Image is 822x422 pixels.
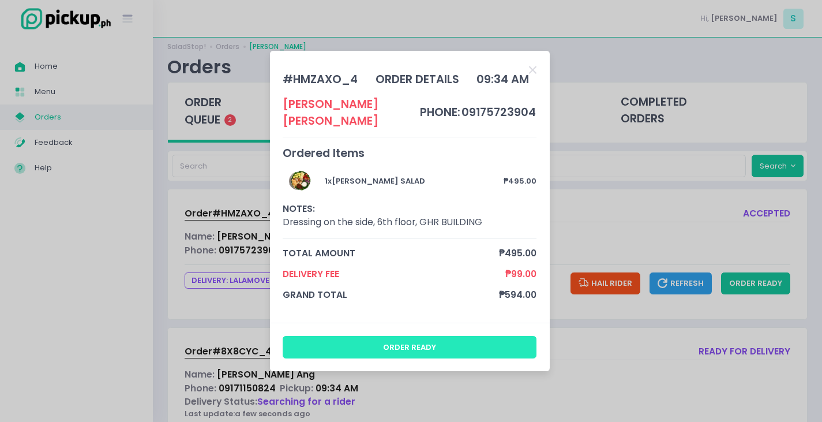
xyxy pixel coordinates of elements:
[476,71,529,88] div: 09:34 AM
[499,247,536,260] span: ₱495.00
[283,247,499,260] span: total amount
[283,267,505,281] span: Delivery Fee
[461,104,536,120] span: 09175723904
[376,71,459,88] div: order details
[283,145,536,162] div: Ordered Items
[505,267,536,281] span: ₱99.00
[283,71,358,88] div: # HMZAXO_4
[283,288,499,301] span: grand total
[499,288,536,301] span: ₱594.00
[283,96,419,130] div: [PERSON_NAME] [PERSON_NAME]
[529,64,536,75] button: Close
[419,96,461,130] td: phone:
[283,336,536,358] button: order ready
